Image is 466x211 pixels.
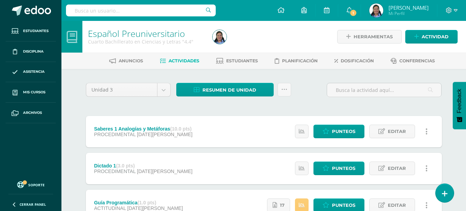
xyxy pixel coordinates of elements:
img: 7789f009e13315f724d5653bd3ad03c2.png [369,3,383,17]
div: Saberes 1 Analogías y Metáforas [94,126,192,132]
input: Busca la actividad aquí... [327,83,441,97]
strong: (10.0 pts) [170,126,192,132]
span: Punteos [332,162,355,175]
h1: Español Preuniversitario [88,29,204,38]
span: [DATE][PERSON_NAME] [137,169,192,174]
img: 7789f009e13315f724d5653bd3ad03c2.png [213,30,227,44]
button: Feedback - Mostrar encuesta [453,82,466,129]
span: Mis cursos [23,89,45,95]
input: Busca un usuario... [66,5,216,16]
span: Archivos [23,110,42,116]
a: Actividad [405,30,458,44]
div: Guía Programática [94,200,183,205]
span: Actividad [422,30,449,43]
a: Punteos [313,162,364,175]
a: Soporte [8,180,53,189]
a: Conferencias [391,55,435,67]
span: Herramientas [354,30,393,43]
span: Estudiantes [23,28,49,34]
strong: (1.0 pts) [138,200,156,205]
span: Anuncios [119,58,143,63]
span: [DATE][PERSON_NAME] [137,132,192,137]
a: Español Preuniversitario [88,28,185,39]
span: Feedback [456,89,463,113]
span: [DATE][PERSON_NAME] [127,205,183,211]
a: Anuncios [109,55,143,67]
span: Soporte [28,182,45,187]
a: Resumen de unidad [176,83,274,96]
span: Cerrar panel [20,202,46,207]
span: Unidad 3 [91,83,152,96]
a: Planificación [275,55,318,67]
span: [PERSON_NAME] [389,4,429,11]
div: Dictado 1 [94,163,192,169]
span: Punteos [332,125,355,138]
strong: (3.0 pts) [116,163,135,169]
a: Dosificación [334,55,374,67]
a: Archivos [6,103,56,123]
span: Estudiantes [226,58,258,63]
a: Punteos [313,125,364,138]
span: Disciplina [23,49,44,54]
span: Actividades [169,58,199,63]
span: Resumen de unidad [202,84,256,96]
span: PROCEDIMENTAL [94,169,135,174]
a: Unidad 3 [86,83,170,96]
a: Asistencia [6,62,56,83]
div: Cuarto Bachillerato en Ciencias y Letras '4.4' [88,38,204,45]
a: Estudiantes [6,21,56,41]
span: Planificación [282,58,318,63]
a: Herramientas [337,30,402,44]
a: Disciplina [6,41,56,62]
span: Mi Perfil [389,10,429,16]
span: Editar [388,125,406,138]
span: Editar [388,162,406,175]
span: Dosificación [341,58,374,63]
span: ACTITUDINAL [94,205,126,211]
span: Conferencias [399,58,435,63]
a: Estudiantes [216,55,258,67]
a: Mis cursos [6,82,56,103]
a: Actividades [160,55,199,67]
span: 1 [349,9,357,17]
span: PROCEDIMENTAL [94,132,135,137]
span: Asistencia [23,69,45,75]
